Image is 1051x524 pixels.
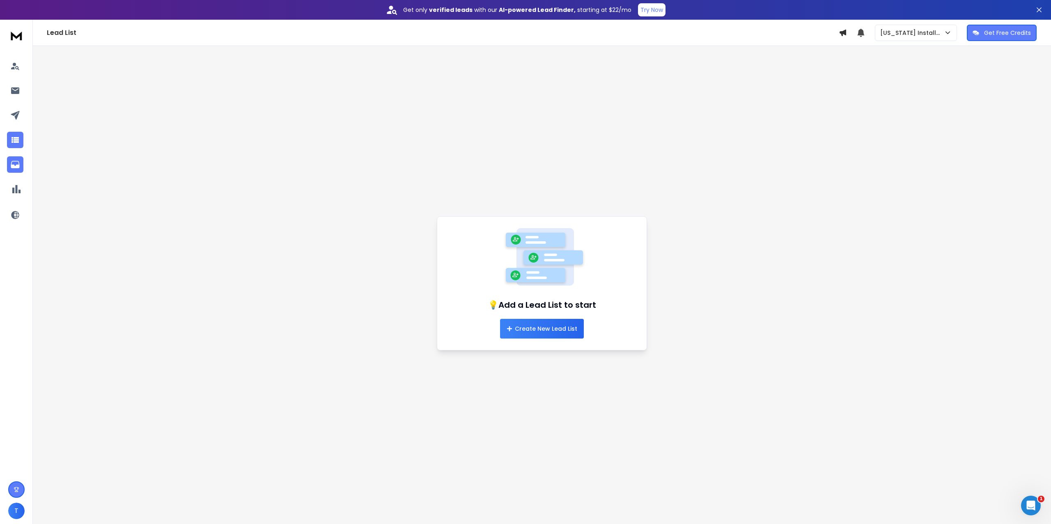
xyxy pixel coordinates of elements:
button: Try Now [638,3,665,16]
p: Get only with our starting at $22/mo [403,6,631,14]
p: Try Now [640,6,663,14]
p: [US_STATE] Installer [880,29,944,37]
button: T [8,503,25,519]
button: Create New Lead List [500,319,584,339]
strong: verified leads [429,6,473,14]
button: Get Free Credits [967,25,1037,41]
p: Get Free Credits [984,29,1031,37]
h1: 💡Add a Lead List to start [488,299,596,311]
span: 1 [1038,496,1044,502]
strong: AI-powered Lead Finder, [499,6,576,14]
iframe: Intercom live chat [1021,496,1041,515]
h1: Lead List [47,28,839,38]
img: logo [8,28,25,43]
